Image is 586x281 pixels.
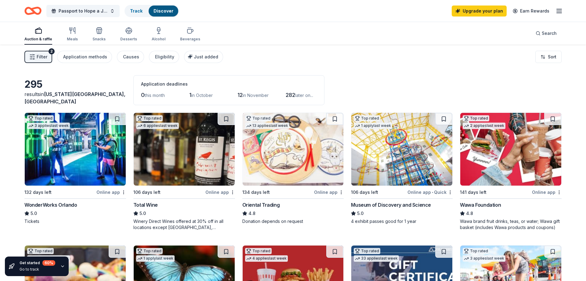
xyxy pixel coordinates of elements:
[145,93,165,98] span: this month
[152,24,165,45] button: Alcohol
[351,201,431,209] div: Museum of Discovery and Science
[152,37,165,42] div: Alcohol
[67,37,78,42] div: Meals
[205,188,235,196] div: Online app
[460,201,501,209] div: Wawa Foundation
[351,189,378,196] div: 106 days left
[136,115,163,121] div: Top rated
[24,91,125,105] span: [US_STATE][GEOGRAPHIC_DATA], [GEOGRAPHIC_DATA]
[242,201,280,209] div: Oriental Trading
[245,115,272,121] div: Top rated
[432,190,433,195] span: •
[133,113,235,231] a: Image for Total WineTop rated6 applieslast week106 days leftOnline appTotal Wine5.0Winery Direct ...
[463,255,505,262] div: 3 applies last week
[120,24,137,45] button: Desserts
[24,201,77,209] div: WonderWorks Orlando
[96,188,126,196] div: Online app
[120,37,137,42] div: Desserts
[24,4,42,18] a: Home
[24,91,126,105] div: results
[92,37,106,42] div: Snacks
[42,260,55,266] div: 60 %
[354,123,392,129] div: 1 apply last week
[191,93,213,98] span: in October
[248,210,255,217] span: 4.8
[460,218,562,231] div: Wawa brand fruit drinks, teas, or water; Wawa gift basket (includes Wawa products and coupons)
[180,24,200,45] button: Beverages
[357,210,364,217] span: 5.0
[243,93,269,98] span: in November
[136,248,163,254] div: Top rated
[25,113,126,186] img: Image for WonderWorks Orlando
[117,51,144,63] button: Causes
[354,115,380,121] div: Top rated
[92,24,106,45] button: Snacks
[245,123,289,129] div: 13 applies last week
[20,260,55,266] div: Get started
[463,115,489,121] div: Top rated
[535,51,562,63] button: Sort
[155,53,174,61] div: Eligibility
[245,255,288,262] div: 4 applies last week
[59,7,107,15] span: Passport to Hope a Journey of Progress
[27,248,54,254] div: Top rated
[242,189,270,196] div: 134 days left
[49,48,55,54] div: 2
[67,24,78,45] button: Meals
[452,6,507,17] a: Upgrade your plan
[24,218,126,224] div: Tickets
[509,6,553,17] a: Earn Rewards
[194,54,218,59] span: Just added
[27,115,54,121] div: Top rated
[125,5,179,17] button: TrackDiscover
[57,51,112,63] button: Application methods
[542,30,557,37] span: Search
[63,53,107,61] div: Application methods
[463,123,505,129] div: 2 applies last week
[24,37,52,42] div: Auction & raffle
[24,91,125,105] span: in
[133,189,161,196] div: 106 days left
[242,113,344,224] a: Image for Oriental TradingTop rated13 applieslast week134 days leftOnline appOriental Trading4.8D...
[460,113,561,186] img: Image for Wawa Foundation
[351,113,453,224] a: Image for Museum of Discovery and ScienceTop rated1 applylast week106 days leftOnline app•QuickMu...
[351,113,452,186] img: Image for Museum of Discovery and Science
[31,210,37,217] span: 5.0
[286,92,295,98] span: 282
[314,188,344,196] div: Online app
[154,8,173,13] a: Discover
[531,27,562,39] button: Search
[24,24,52,45] button: Auction & raffle
[37,53,47,61] span: Filter
[184,51,223,63] button: Just added
[407,188,453,196] div: Online app Quick
[245,248,272,254] div: Top rated
[130,8,143,13] a: Track
[237,92,243,98] span: 12
[295,93,313,98] span: later on...
[460,189,487,196] div: 141 days left
[24,78,126,91] div: 295
[460,113,562,231] a: Image for Wawa FoundationTop rated2 applieslast week141 days leftOnline appWawa Foundation4.8Wawa...
[149,51,179,63] button: Eligibility
[463,248,489,254] div: Top rated
[139,210,146,217] span: 5.0
[532,188,562,196] div: Online app
[180,37,200,42] div: Beverages
[123,53,139,61] div: Causes
[24,189,52,196] div: 132 days left
[466,210,473,217] span: 4.8
[354,248,380,254] div: Top rated
[27,123,70,129] div: 3 applies last week
[354,255,399,262] div: 33 applies last week
[133,201,158,209] div: Total Wine
[141,92,145,98] span: 0
[189,92,191,98] span: 1
[24,51,52,63] button: Filter2
[351,218,453,224] div: 4 exhibit passes good for 1 year
[136,123,179,129] div: 6 applies last week
[242,218,344,224] div: Donation depends on request
[24,113,126,224] a: Image for WonderWorks OrlandoTop rated3 applieslast week132 days leftOnline appWonderWorks Orland...
[20,267,55,272] div: Go to track
[133,218,235,231] div: Winery Direct Wines offered at 30% off in all locations except [GEOGRAPHIC_DATA], [GEOGRAPHIC_DAT...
